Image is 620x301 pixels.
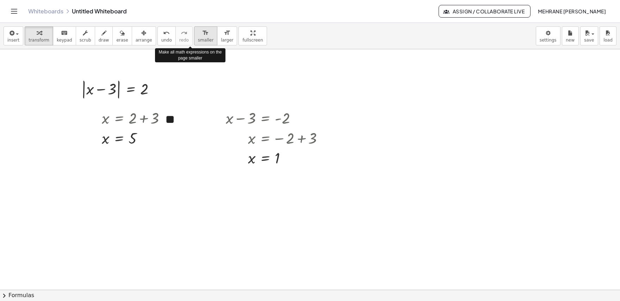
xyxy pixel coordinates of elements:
[445,8,525,14] span: Assign / Collaborate Live
[181,29,187,37] i: redo
[202,29,209,37] i: format_size
[238,26,267,45] button: fullscreen
[29,38,49,43] span: transform
[198,38,213,43] span: smaller
[25,26,53,45] button: transform
[57,38,72,43] span: keypad
[439,5,531,18] button: Assign / Collaborate Live
[76,26,95,45] button: scrub
[224,29,230,37] i: format_size
[8,6,20,17] button: Toggle navigation
[600,26,616,45] button: load
[584,38,594,43] span: save
[179,38,189,43] span: redo
[4,26,23,45] button: insert
[80,38,91,43] span: scrub
[532,5,612,18] button: Mehrane [PERSON_NAME]
[155,48,225,62] div: Make all math expressions on the page smaller
[540,38,557,43] span: settings
[566,38,575,43] span: new
[175,26,193,45] button: redoredo
[95,26,113,45] button: draw
[136,38,152,43] span: arrange
[562,26,579,45] button: new
[112,26,132,45] button: erase
[580,26,598,45] button: save
[221,38,233,43] span: larger
[53,26,76,45] button: keyboardkeypad
[242,38,263,43] span: fullscreen
[603,38,613,43] span: load
[132,26,156,45] button: arrange
[61,29,68,37] i: keyboard
[194,26,217,45] button: format_sizesmaller
[536,26,560,45] button: settings
[161,38,172,43] span: undo
[157,26,176,45] button: undoundo
[7,38,19,43] span: insert
[116,38,128,43] span: erase
[28,8,63,15] a: Whiteboards
[217,26,237,45] button: format_sizelarger
[538,8,606,14] span: Mehrane [PERSON_NAME]
[163,29,170,37] i: undo
[99,38,109,43] span: draw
